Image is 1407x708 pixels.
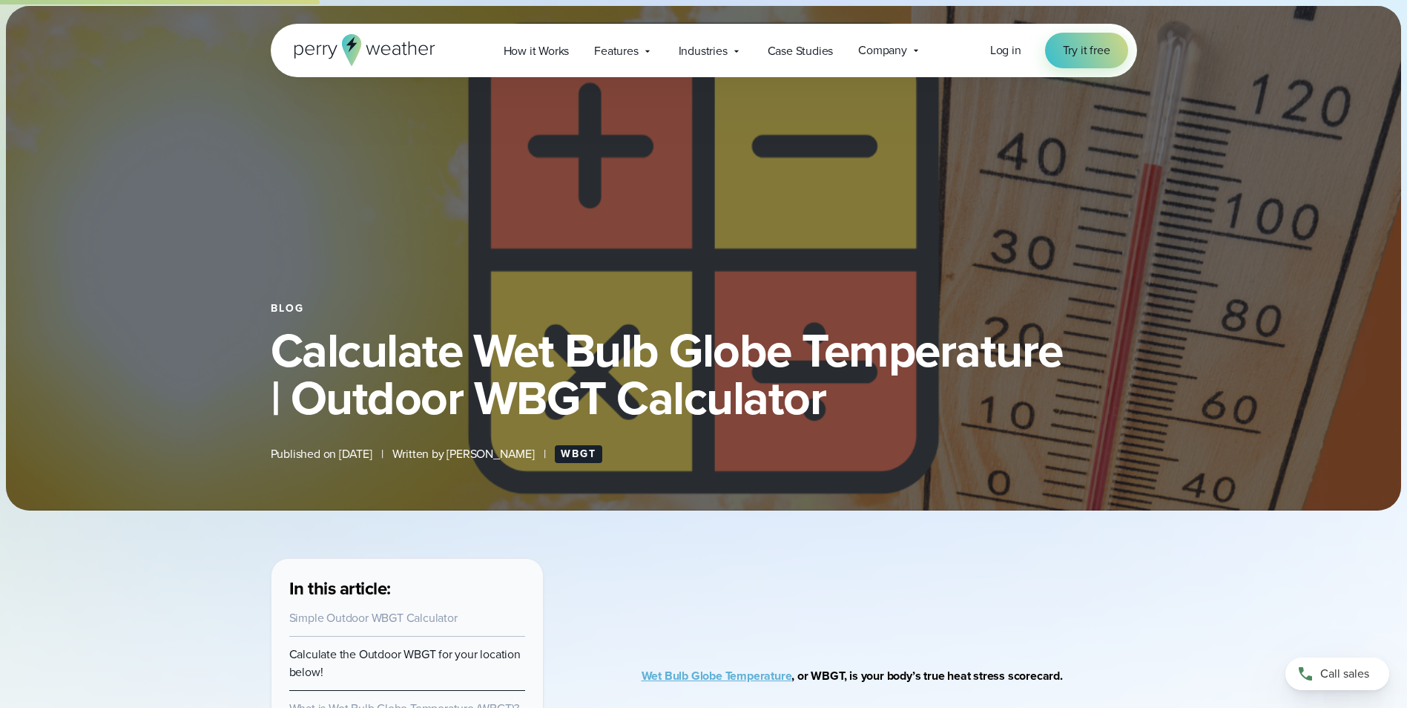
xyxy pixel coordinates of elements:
[679,42,728,60] span: Industries
[271,303,1137,315] div: Blog
[990,42,1021,59] a: Log in
[858,42,907,59] span: Company
[755,36,846,66] a: Case Studies
[594,42,638,60] span: Features
[381,445,383,463] span: |
[392,445,535,463] span: Written by [PERSON_NAME]
[1063,42,1110,59] span: Try it free
[555,445,602,463] a: WBGT
[504,42,570,60] span: How it Works
[544,445,546,463] span: |
[685,558,1093,620] iframe: WBGT Explained: Listen as we break down all you need to know about WBGT Video
[642,667,1063,684] strong: , or WBGT, is your body’s true heat stress scorecard.
[1320,665,1369,683] span: Call sales
[289,577,525,600] h3: In this article:
[289,609,458,626] a: Simple Outdoor WBGT Calculator
[642,667,792,684] a: Wet Bulb Globe Temperature
[289,646,521,681] a: Calculate the Outdoor WBGT for your location below!
[768,42,834,60] span: Case Studies
[491,36,582,66] a: How it Works
[1045,33,1128,68] a: Try it free
[271,327,1137,422] h1: Calculate Wet Bulb Globe Temperature | Outdoor WBGT Calculator
[271,445,372,463] span: Published on [DATE]
[1285,658,1389,690] a: Call sales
